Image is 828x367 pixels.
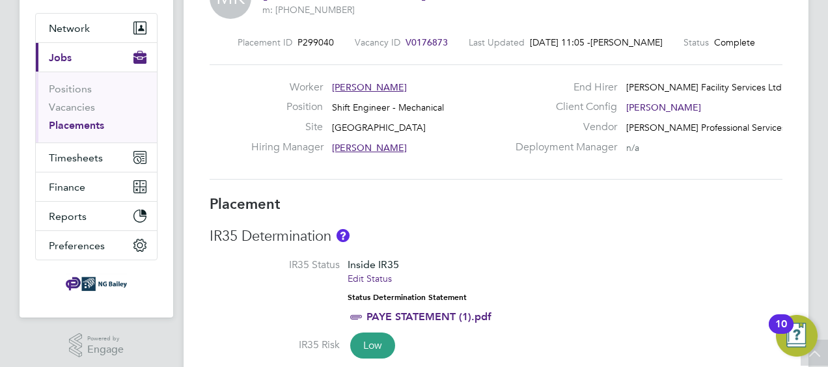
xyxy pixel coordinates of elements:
[49,119,104,131] a: Placements
[210,195,281,213] b: Placement
[508,100,617,114] label: Client Config
[348,258,399,271] span: Inside IR35
[49,101,95,113] a: Vacancies
[406,36,448,48] span: V0176873
[36,72,157,143] div: Jobs
[49,152,103,164] span: Timesheets
[508,141,617,154] label: Deployment Manager
[49,51,72,64] span: Jobs
[69,333,124,358] a: Powered byEngage
[251,100,323,114] label: Position
[297,36,334,48] span: P299040
[36,172,157,201] button: Finance
[775,324,787,341] div: 10
[508,81,617,94] label: End Hirer
[626,122,802,133] span: [PERSON_NAME] Professional Services Ltd
[49,181,85,193] span: Finance
[350,333,395,359] span: Low
[35,273,158,294] a: Go to home page
[626,142,639,154] span: n/a
[87,344,124,355] span: Engage
[36,231,157,260] button: Preferences
[49,239,105,252] span: Preferences
[332,142,407,154] span: [PERSON_NAME]
[49,210,87,223] span: Reports
[36,14,157,42] button: Network
[590,36,663,48] span: [PERSON_NAME]
[776,315,818,357] button: Open Resource Center, 10 new notifications
[714,36,755,48] span: Complete
[348,273,392,284] a: Edit Status
[210,338,340,352] label: IR35 Risk
[683,36,709,48] label: Status
[251,141,323,154] label: Hiring Manager
[508,120,617,134] label: Vendor
[251,120,323,134] label: Site
[36,43,157,72] button: Jobs
[626,102,701,113] span: [PERSON_NAME]
[210,258,340,272] label: IR35 Status
[49,83,92,95] a: Positions
[530,36,590,48] span: [DATE] 11:05 -
[469,36,525,48] label: Last Updated
[87,333,124,344] span: Powered by
[337,229,350,242] button: About IR35
[36,202,157,230] button: Reports
[332,122,426,133] span: [GEOGRAPHIC_DATA]
[49,22,90,34] span: Network
[332,102,444,113] span: Shift Engineer - Mechanical
[238,36,292,48] label: Placement ID
[36,143,157,172] button: Timesheets
[366,310,491,323] a: PAYE STATEMENT (1).pdf
[66,273,127,294] img: ngbailey-logo-retina.png
[348,293,467,302] strong: Status Determination Statement
[210,227,782,246] h3: IR35 Determination
[262,4,355,16] span: m: [PHONE_NUMBER]
[355,36,400,48] label: Vacancy ID
[332,81,407,93] span: [PERSON_NAME]
[626,81,782,93] span: [PERSON_NAME] Facility Services Ltd
[251,81,323,94] label: Worker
